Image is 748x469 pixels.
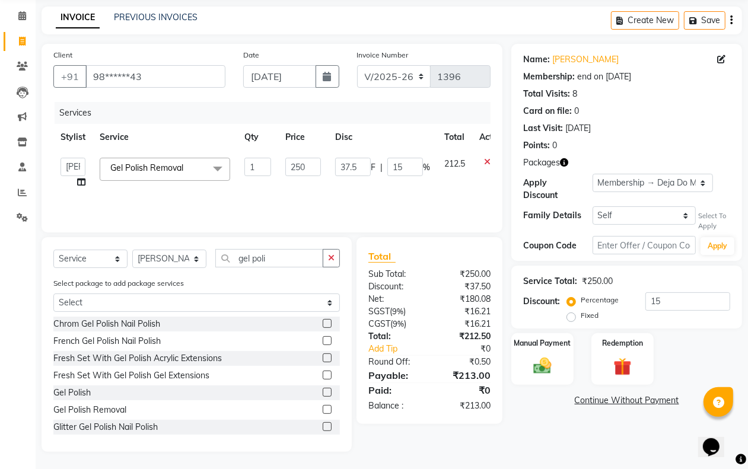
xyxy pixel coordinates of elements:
button: Create New [611,11,679,30]
div: ₹0.50 [429,356,499,368]
iframe: chat widget [698,422,736,457]
label: Fixed [581,310,599,321]
label: Client [53,50,72,60]
div: ₹0 [429,383,499,397]
div: Services [55,102,499,124]
span: 9% [392,307,403,316]
div: Discount: [359,280,429,293]
th: Qty [237,124,278,151]
div: ₹37.50 [429,280,499,293]
div: Balance : [359,400,429,412]
span: 212.5 [444,158,465,169]
div: Fresh Set With Gel Polish Gel Extensions [53,369,209,382]
div: ₹250.00 [582,275,613,288]
div: 0 [574,105,579,117]
label: Percentage [581,295,619,305]
div: Discount: [523,295,560,308]
div: [DATE] [565,122,591,135]
th: Action [472,124,511,151]
div: Name: [523,53,550,66]
img: _cash.svg [528,356,556,376]
div: ₹180.08 [429,293,499,305]
button: +91 [53,65,87,88]
div: Round Off: [359,356,429,368]
span: Total [368,250,396,263]
div: Total: [359,330,429,343]
div: Payable: [359,368,429,382]
div: end on [DATE] [577,71,631,83]
span: F [371,161,375,174]
label: Manual Payment [514,338,571,349]
span: | [380,161,383,174]
button: Save [684,11,725,30]
div: Sub Total: [359,268,429,280]
input: Enter Offer / Coupon Code [593,236,696,254]
span: % [423,161,430,174]
span: Gel Polish Removal [110,162,183,173]
label: Redemption [602,338,643,349]
div: Paid: [359,383,429,397]
div: 8 [572,88,577,100]
th: Total [437,124,472,151]
div: ( ) [359,305,429,318]
span: 9% [393,319,404,328]
div: Apply Discount [523,177,592,202]
div: Gel Polish [53,387,91,399]
div: ₹213.00 [429,400,499,412]
a: INVOICE [56,7,100,28]
div: Gel Polish Removal [53,404,126,416]
th: Stylist [53,124,93,151]
div: Family Details [523,209,592,222]
input: Search by Name/Mobile/Email/Code [85,65,225,88]
div: Points: [523,139,550,152]
div: ₹213.00 [429,368,499,382]
span: SGST [368,306,390,317]
div: 0 [552,139,557,152]
button: Apply [701,237,734,255]
img: _gift.svg [608,356,636,378]
div: Net: [359,293,429,305]
a: Continue Without Payment [514,394,740,407]
div: ₹16.21 [429,305,499,318]
div: French Gel Polish Nail Polish [53,335,161,347]
div: ₹212.50 [429,330,499,343]
span: Packages [523,157,560,169]
th: Disc [328,124,437,151]
span: CGST [368,318,390,329]
a: [PERSON_NAME] [552,53,619,66]
label: Select package to add package services [53,278,184,289]
div: Glitter Gel Polish Nail Polish [53,421,158,433]
input: Search or Scan [215,249,323,267]
th: Service [93,124,237,151]
th: Price [278,124,328,151]
div: Total Visits: [523,88,570,100]
a: PREVIOUS INVOICES [114,12,198,23]
div: Chrom Gel Polish Nail Polish [53,318,160,330]
div: Fresh Set With Gel Polish Acrylic Extensions [53,352,222,365]
div: Coupon Code [523,240,592,252]
a: x [183,162,189,173]
div: Last Visit: [523,122,563,135]
label: Date [243,50,259,60]
div: ₹16.21 [429,318,499,330]
div: Service Total: [523,275,577,288]
div: Card on file: [523,105,572,117]
div: ₹0 [441,343,499,355]
div: Select To Apply [698,211,730,231]
label: Invoice Number [357,50,409,60]
a: Add Tip [359,343,441,355]
div: ₹250.00 [429,268,499,280]
div: Membership: [523,71,575,83]
div: ( ) [359,318,429,330]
